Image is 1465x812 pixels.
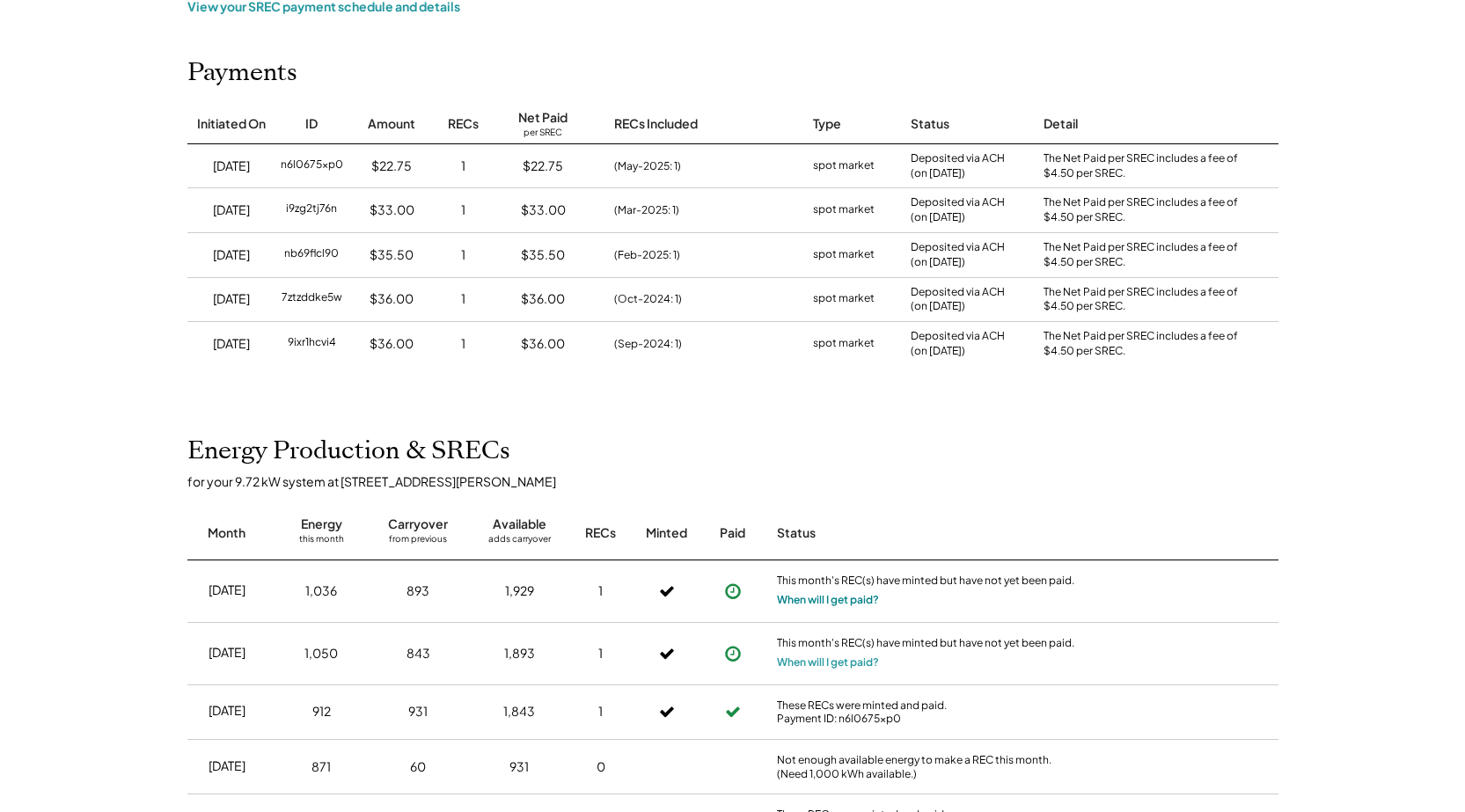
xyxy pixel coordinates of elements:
div: spot market [813,157,875,175]
div: Amount [368,115,415,133]
div: 1,843 [503,703,535,721]
div: Energy [301,516,342,533]
div: (Oct-2024: 1) [614,291,682,307]
div: 1 [598,582,603,600]
div: for your 9.72 kW system at [STREET_ADDRESS][PERSON_NAME] [187,473,1296,489]
div: [DATE] [209,644,245,662]
div: $36.00 [521,335,565,353]
div: (Sep-2024: 1) [614,336,682,352]
button: Payment approved, but not yet initiated. [720,640,746,667]
div: 843 [407,645,430,662]
div: Status [911,115,949,133]
div: [DATE] [209,702,245,720]
div: 912 [312,703,331,721]
div: Not enough available energy to make a REC this month. (Need 1,000 kWh available.) [777,753,1076,780]
div: Status [777,524,1076,542]
div: 9ixr1hcvi4 [288,335,336,353]
div: 1,893 [504,645,535,662]
div: $22.75 [523,157,563,175]
div: 1 [598,645,603,662]
div: [DATE] [209,757,245,775]
div: 1,929 [505,582,534,600]
div: from previous [389,533,447,551]
div: 931 [509,758,529,776]
div: The Net Paid per SREC includes a fee of $4.50 per SREC. [1044,195,1246,225]
div: $33.00 [521,201,566,219]
div: Paid [720,524,745,542]
div: $36.00 [370,290,414,308]
div: 1 [461,157,465,175]
div: $36.00 [370,335,414,353]
div: RECs Included [614,115,698,133]
div: These RECs were minted and paid. Payment ID: n6l0675xp0 [777,699,1076,726]
div: The Net Paid per SREC includes a fee of $4.50 per SREC. [1044,151,1246,181]
div: $35.50 [521,246,565,264]
div: [DATE] [213,290,250,308]
div: RECs [448,115,479,133]
div: The Net Paid per SREC includes a fee of $4.50 per SREC. [1044,240,1246,270]
div: RECs [585,524,616,542]
div: 1,050 [304,645,338,662]
button: When will I get paid? [777,591,879,609]
div: 931 [408,703,428,721]
div: 0 [597,758,605,776]
div: [DATE] [209,582,245,599]
div: 60 [410,758,426,776]
div: (Mar-2025: 1) [614,202,679,218]
div: ID [305,115,318,133]
div: (May-2025: 1) [614,158,681,174]
div: [DATE] [213,246,250,264]
div: 1 [461,246,465,264]
div: The Net Paid per SREC includes a fee of $4.50 per SREC. [1044,329,1246,359]
div: $36.00 [521,290,565,308]
div: 1 [461,290,465,308]
div: Month [208,524,245,542]
h2: Payments [187,58,297,88]
div: Deposited via ACH (on [DATE]) [911,329,1005,359]
div: Deposited via ACH (on [DATE]) [911,240,1005,270]
div: 1,036 [305,582,337,600]
div: this month [299,533,344,551]
div: Available [493,516,546,533]
div: spot market [813,201,875,219]
div: 893 [407,582,429,600]
div: [DATE] [213,335,250,353]
div: spot market [813,335,875,353]
div: $35.50 [370,246,414,264]
div: Detail [1044,115,1078,133]
div: 1 [598,703,603,721]
div: Initiated On [197,115,266,133]
div: [DATE] [213,201,250,219]
div: i9zg2tj76n [286,201,337,219]
div: Deposited via ACH (on [DATE]) [911,195,1005,225]
div: 871 [311,758,331,776]
div: Type [813,115,841,133]
div: per SREC [524,127,562,140]
div: Net Paid [518,109,568,127]
div: Deposited via ACH (on [DATE]) [911,151,1005,181]
div: spot market [813,290,875,308]
div: $33.00 [370,201,414,219]
div: (Feb-2025: 1) [614,247,680,263]
div: 1 [461,201,465,219]
div: Carryover [388,516,448,533]
button: When will I get paid? [777,654,879,671]
button: Payment approved, but not yet initiated. [720,578,746,604]
div: Deposited via ACH (on [DATE]) [911,285,1005,315]
div: spot market [813,246,875,264]
div: 7ztzddke5w [282,290,342,308]
h2: Energy Production & SRECs [187,436,510,466]
div: The Net Paid per SREC includes a fee of $4.50 per SREC. [1044,285,1246,315]
div: This month's REC(s) have minted but have not yet been paid. [777,574,1076,591]
div: Minted [646,524,687,542]
div: nb69flcl90 [284,246,339,264]
div: 1 [461,335,465,353]
div: adds carryover [488,533,551,551]
div: This month's REC(s) have minted but have not yet been paid. [777,636,1076,654]
div: $22.75 [371,157,412,175]
div: [DATE] [213,157,250,175]
div: n6l0675xp0 [281,157,343,175]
